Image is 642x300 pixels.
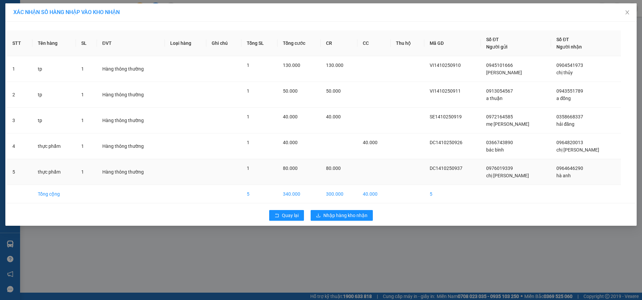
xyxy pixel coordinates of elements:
[486,88,513,94] span: 0913054567
[486,147,504,153] span: bác bình
[275,213,279,218] span: rollback
[311,210,373,221] button: downloadNhập hàng kho nhận
[357,185,391,203] td: 40.000
[556,166,583,171] span: 0964646290
[81,143,84,149] span: 1
[32,56,76,82] td: tp
[32,82,76,108] td: tp
[430,166,462,171] span: DC1410250937
[486,173,529,178] span: chị [PERSON_NAME]
[81,92,84,97] span: 1
[247,166,249,171] span: 1
[430,63,461,68] span: VI1410250910
[326,88,341,94] span: 50.000
[97,30,165,56] th: ĐVT
[97,159,165,185] td: Hàng thông thường
[556,114,583,119] span: 0358668337
[486,114,513,119] span: 0972164585
[283,140,298,145] span: 40.000
[165,30,206,56] th: Loại hàng
[363,140,378,145] span: 40.000
[424,185,481,203] td: 5
[97,133,165,159] td: Hàng thông thường
[269,210,304,221] button: rollbackQuay lại
[486,96,503,101] span: a thuận
[97,108,165,133] td: Hàng thông thường
[32,133,76,159] td: thực phẩm
[618,3,637,22] button: Close
[247,88,249,94] span: 1
[81,169,84,175] span: 1
[556,121,574,127] span: hải đăng
[430,88,461,94] span: VI1410250911
[247,114,249,119] span: 1
[282,212,299,219] span: Quay lại
[247,63,249,68] span: 1
[326,166,341,171] span: 80.000
[486,44,508,49] span: Người gửi
[32,30,76,56] th: Tên hàng
[32,159,76,185] td: thực phẩm
[326,63,343,68] span: 130.000
[326,114,341,119] span: 40.000
[9,5,57,27] strong: CHUYỂN PHÁT NHANH AN PHÚ QUÝ
[486,121,529,127] span: mẹ [PERSON_NAME]
[556,173,571,178] span: hà anh
[321,30,357,56] th: CR
[556,63,583,68] span: 0904541973
[486,63,513,68] span: 0945101666
[283,88,298,94] span: 50.000
[556,140,583,145] span: 0964820013
[241,30,278,56] th: Tổng SL
[7,159,32,185] td: 5
[357,30,391,56] th: CC
[278,30,321,56] th: Tổng cước
[556,96,571,101] span: a đồng
[486,140,513,145] span: 0366743890
[283,63,300,68] span: 130.000
[430,140,462,145] span: DC1410250926
[241,185,278,203] td: 5
[486,37,499,42] span: Số ĐT
[321,185,357,203] td: 300.000
[247,140,249,145] span: 1
[7,108,32,133] td: 3
[81,66,84,72] span: 1
[76,30,97,56] th: SL
[7,30,32,56] th: STT
[32,108,76,133] td: tp
[7,82,32,108] td: 2
[206,30,241,56] th: Ghi chú
[97,82,165,108] td: Hàng thông thường
[7,56,32,82] td: 1
[13,9,120,15] span: XÁC NHẬN SỐ HÀNG NHẬP VÀO KHO NHẬN
[625,10,630,15] span: close
[486,166,513,171] span: 0976019339
[97,56,165,82] td: Hàng thông thường
[556,37,569,42] span: Số ĐT
[556,44,582,49] span: Người nhận
[278,185,321,203] td: 340.000
[430,114,462,119] span: SE1410250919
[556,147,599,153] span: chị [PERSON_NAME]
[81,118,84,123] span: 1
[316,213,321,218] span: download
[32,185,76,203] td: Tổng cộng
[486,70,522,75] span: [PERSON_NAME]
[556,88,583,94] span: 0943551789
[283,166,298,171] span: 80.000
[556,70,573,75] span: chị thủy
[391,30,424,56] th: Thu hộ
[3,36,7,69] img: logo
[323,212,367,219] span: Nhập hàng kho nhận
[424,30,481,56] th: Mã GD
[7,133,32,159] td: 4
[8,28,58,51] span: [GEOGRAPHIC_DATA], [GEOGRAPHIC_DATA] ↔ [GEOGRAPHIC_DATA]
[283,114,298,119] span: 40.000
